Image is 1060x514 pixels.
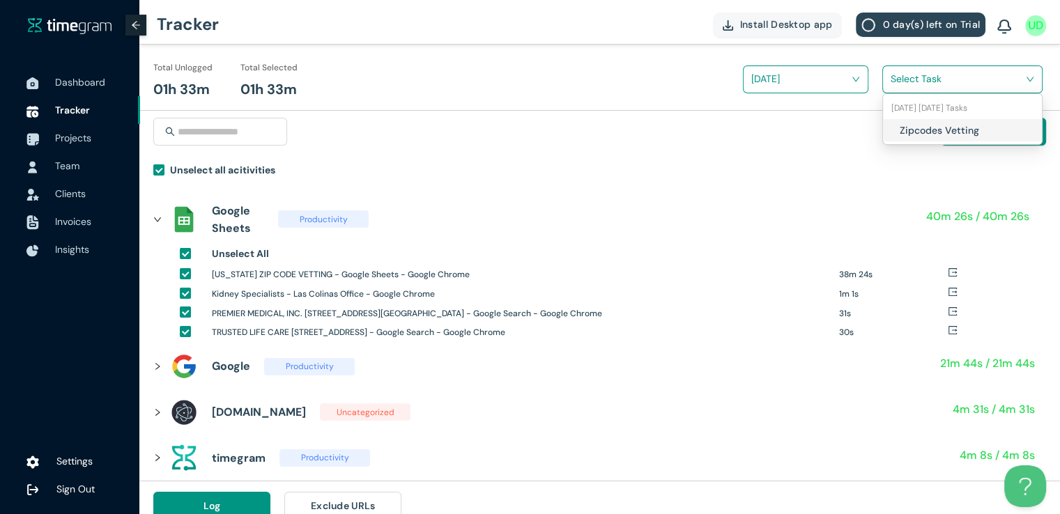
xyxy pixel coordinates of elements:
span: Install Desktop app [740,17,833,32]
img: timegram [28,17,112,34]
span: Dashboard [55,76,105,88]
button: 0 day(s) left on Trial [856,13,985,37]
h1: Total Unlogged [153,61,213,75]
img: TimeTrackerIcon [26,105,39,118]
h1: Tracker [157,3,219,45]
img: InvoiceIcon [26,215,39,230]
span: export [948,287,958,297]
span: 0 day(s) left on Trial [882,17,980,32]
span: Sign Out [56,483,95,495]
span: export [948,267,958,277]
h1: Total Selected [240,61,298,75]
img: assets%2Ficons%2Felectron-logo.png [170,398,198,426]
h1: Unselect All [212,246,269,261]
span: Log [203,498,221,513]
h1: TRUSTED LIFE CARE [STREET_ADDRESS] - Google Search - Google Chrome [212,326,829,339]
span: Exclude URLs [311,498,376,513]
h1: [DOMAIN_NAME] [212,403,306,421]
span: right [153,362,162,371]
span: search [165,127,175,137]
h1: 30s [839,326,948,339]
h1: PREMIER MEDICAL, INC. [STREET_ADDRESS][GEOGRAPHIC_DATA] - Google Search - Google Chrome [212,307,829,320]
h1: timegram [212,449,266,467]
img: logOut.ca60ddd252d7bab9102ea2608abe0238.svg [26,483,39,496]
span: Productivity [278,210,369,228]
img: UserIcon [26,161,39,173]
span: Tracker [55,104,90,116]
span: Invoices [55,215,91,228]
span: Insights [55,243,89,256]
h1: 01h 33m [153,79,210,100]
h1: 4m 31s / 4m 31s [953,400,1035,418]
h1: 38m 24s [839,268,948,281]
span: Settings [56,455,93,467]
span: Team [55,159,79,172]
h1: 1m 1s [839,288,948,301]
h1: Google [212,357,250,375]
span: Uncategorized [320,403,410,421]
img: assets%2Ficons%2Ftg.png [170,444,198,472]
h1: Unselect all acitivities [170,162,275,178]
span: right [153,453,162,462]
h1: 21m 44s / 21m 44s [940,355,1035,372]
img: InsightsIcon [26,244,39,257]
img: DashboardIcon [26,77,39,90]
h1: 01h 33m [240,79,297,100]
span: Productivity [264,358,355,375]
span: export [948,306,958,316]
h1: Google Sheets [212,202,264,237]
div: 1-09-2025 Monday Tasks [883,97,1042,119]
span: arrow-left [131,20,141,30]
span: Productivity [279,449,370,467]
span: Clients [55,187,86,200]
img: BellIcon [997,20,1011,35]
span: export [948,325,958,335]
iframe: Toggle Customer Support [1004,465,1046,507]
img: DownloadApp [723,20,733,31]
span: right [153,408,162,416]
button: Install Desktop app [713,13,843,37]
span: Projects [55,132,91,144]
img: ProjectIcon [26,133,39,146]
h1: 40m 26s / 40m 26s [926,208,1029,225]
img: InvoiceIcon [26,189,39,201]
img: assets%2Ficons%2Fsheets_official.png [170,205,198,233]
img: UserIcon [1025,15,1046,36]
span: right [153,215,162,224]
img: settings.78e04af822cf15d41b38c81147b09f22.svg [26,455,39,469]
h1: [US_STATE] ZIP CODE VETTING - Google Sheets - Google Chrome [212,268,829,281]
img: assets%2Ficons%2Ficons8-google-240.png [170,352,198,380]
h1: 31s [839,307,948,320]
h1: 4m 8s / 4m 8s [960,446,1035,464]
h1: Kidney Specialists - Las Colinas Office - Google Chrome [212,288,829,301]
